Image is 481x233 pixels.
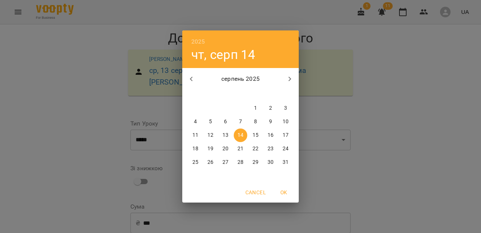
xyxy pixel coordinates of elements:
[207,145,213,153] p: 19
[189,129,202,142] button: 11
[204,115,217,129] button: 5
[234,115,247,129] button: 7
[249,129,262,142] button: 15
[249,142,262,156] button: 22
[239,118,242,126] p: 7
[269,118,272,126] p: 9
[269,104,272,112] p: 2
[268,159,274,166] p: 30
[191,36,205,47] button: 2025
[272,186,296,199] button: OK
[224,118,227,126] p: 6
[275,188,293,197] span: OK
[189,156,202,169] button: 25
[222,145,228,153] p: 20
[222,159,228,166] p: 27
[284,104,287,112] p: 3
[279,115,292,129] button: 10
[264,115,277,129] button: 9
[204,129,217,142] button: 12
[283,159,289,166] p: 31
[254,104,257,112] p: 1
[264,156,277,169] button: 30
[222,132,228,139] p: 13
[253,159,259,166] p: 29
[191,47,256,62] button: чт, серп 14
[283,118,289,126] p: 10
[249,156,262,169] button: 29
[264,129,277,142] button: 16
[219,90,232,98] span: ср
[200,74,281,83] p: серпень 2025
[219,129,232,142] button: 13
[234,142,247,156] button: 21
[192,159,198,166] p: 25
[194,118,197,126] p: 4
[219,115,232,129] button: 6
[234,90,247,98] span: чт
[253,132,259,139] p: 15
[237,145,244,153] p: 21
[204,90,217,98] span: вт
[192,132,198,139] p: 11
[264,101,277,115] button: 2
[283,145,289,153] p: 24
[245,188,266,197] span: Cancel
[209,118,212,126] p: 5
[254,118,257,126] p: 8
[219,156,232,169] button: 27
[189,115,202,129] button: 4
[234,129,247,142] button: 14
[207,159,213,166] p: 26
[279,101,292,115] button: 3
[279,142,292,156] button: 24
[242,186,269,199] button: Cancel
[279,156,292,169] button: 31
[234,156,247,169] button: 28
[283,132,289,139] p: 17
[279,90,292,98] span: нд
[207,132,213,139] p: 12
[268,145,274,153] p: 23
[219,142,232,156] button: 20
[189,142,202,156] button: 18
[192,145,198,153] p: 18
[237,159,244,166] p: 28
[279,129,292,142] button: 17
[189,90,202,98] span: пн
[249,115,262,129] button: 8
[249,101,262,115] button: 1
[264,90,277,98] span: сб
[237,132,244,139] p: 14
[264,142,277,156] button: 23
[204,142,217,156] button: 19
[268,132,274,139] p: 16
[204,156,217,169] button: 26
[249,90,262,98] span: пт
[253,145,259,153] p: 22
